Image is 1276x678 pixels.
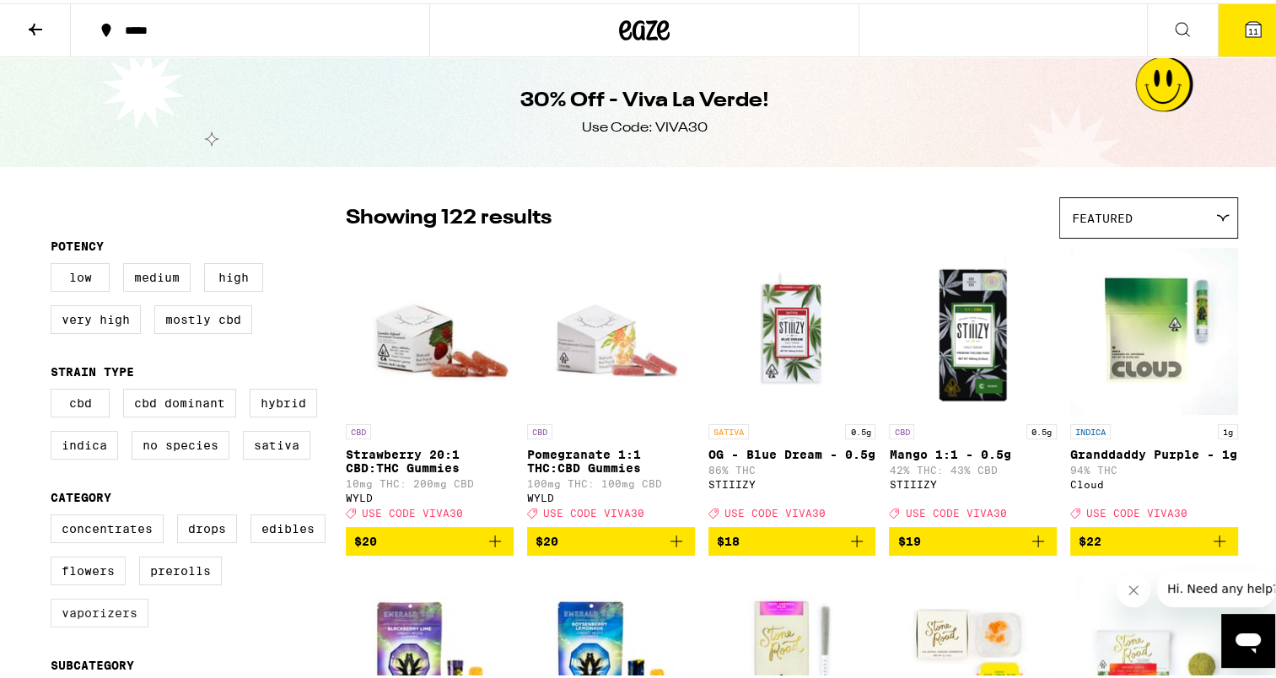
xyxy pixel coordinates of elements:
[527,421,552,436] p: CBD
[708,421,749,436] p: SATIVA
[889,244,1057,524] a: Open page for Mango 1:1 - 0.5g from STIIIZY
[250,511,326,540] label: Edibles
[51,487,111,501] legend: Category
[889,444,1057,458] p: Mango 1:1 - 0.5g
[1086,504,1187,515] span: USE CODE VIVA30
[204,260,263,288] label: High
[845,421,875,436] p: 0.5g
[1070,244,1238,412] img: Cloud - Granddaddy Purple - 1g
[889,476,1057,487] div: STIIIZY
[154,302,252,331] label: Mostly CBD
[132,428,229,456] label: No Species
[527,524,695,552] button: Add to bag
[543,504,644,515] span: USE CODE VIVA30
[582,116,708,134] div: Use Code: VIVA30
[527,475,695,486] p: 100mg THC: 100mg CBD
[708,476,876,487] div: STIIIZY
[51,428,118,456] label: Indica
[346,244,514,412] img: WYLD - Strawberry 20:1 CBD:THC Gummies
[889,524,1057,552] button: Add to bag
[1026,421,1057,436] p: 0.5g
[1221,611,1275,665] iframe: Button to launch messaging window
[708,524,876,552] button: Add to bag
[1117,570,1150,604] iframe: Close message
[362,504,463,515] span: USE CODE VIVA30
[1070,476,1238,487] div: Cloud
[346,489,514,500] div: WYLD
[346,244,514,524] a: Open page for Strawberry 20:1 CBD:THC Gummies from WYLD
[250,385,317,414] label: Hybrid
[527,244,695,524] a: Open page for Pomegranate 1:1 THC:CBD Gummies from WYLD
[1070,524,1238,552] button: Add to bag
[889,244,1057,412] img: STIIIZY - Mango 1:1 - 0.5g
[905,504,1006,515] span: USE CODE VIVA30
[1070,461,1238,472] p: 94% THC
[346,475,514,486] p: 10mg THC: 200mg CBD
[123,385,236,414] label: CBD Dominant
[889,421,914,436] p: CBD
[177,511,237,540] label: Drops
[527,444,695,471] p: Pomegranate 1:1 THC:CBD Gummies
[51,236,104,250] legend: Potency
[346,201,552,229] p: Showing 122 results
[1070,244,1238,524] a: Open page for Granddaddy Purple - 1g from Cloud
[897,531,920,545] span: $19
[354,531,377,545] span: $20
[1070,421,1111,436] p: INDICA
[708,444,876,458] p: OG - Blue Dream - 0.5g
[123,260,191,288] label: Medium
[51,595,148,624] label: Vaporizers
[51,553,126,582] label: Flowers
[536,531,558,545] span: $20
[51,655,134,669] legend: Subcategory
[717,531,740,545] span: $18
[51,362,134,375] legend: Strain Type
[346,524,514,552] button: Add to bag
[346,421,371,436] p: CBD
[51,260,110,288] label: Low
[139,553,222,582] label: Prerolls
[51,302,141,331] label: Very High
[889,461,1057,472] p: 42% THC: 43% CBD
[1218,421,1238,436] p: 1g
[1070,444,1238,458] p: Granddaddy Purple - 1g
[527,244,695,412] img: WYLD - Pomegranate 1:1 THC:CBD Gummies
[1072,208,1133,222] span: Featured
[51,511,164,540] label: Concentrates
[1079,531,1101,545] span: $22
[724,504,826,515] span: USE CODE VIVA30
[1157,567,1275,604] iframe: Message from company
[708,244,876,524] a: Open page for OG - Blue Dream - 0.5g from STIIIZY
[346,444,514,471] p: Strawberry 20:1 CBD:THC Gummies
[51,385,110,414] label: CBD
[10,12,121,25] span: Hi. Need any help?
[1248,23,1258,33] span: 11
[527,489,695,500] div: WYLD
[708,461,876,472] p: 86% THC
[520,83,769,112] h1: 30% Off - Viva La Verde!
[243,428,310,456] label: Sativa
[708,244,876,412] img: STIIIZY - OG - Blue Dream - 0.5g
